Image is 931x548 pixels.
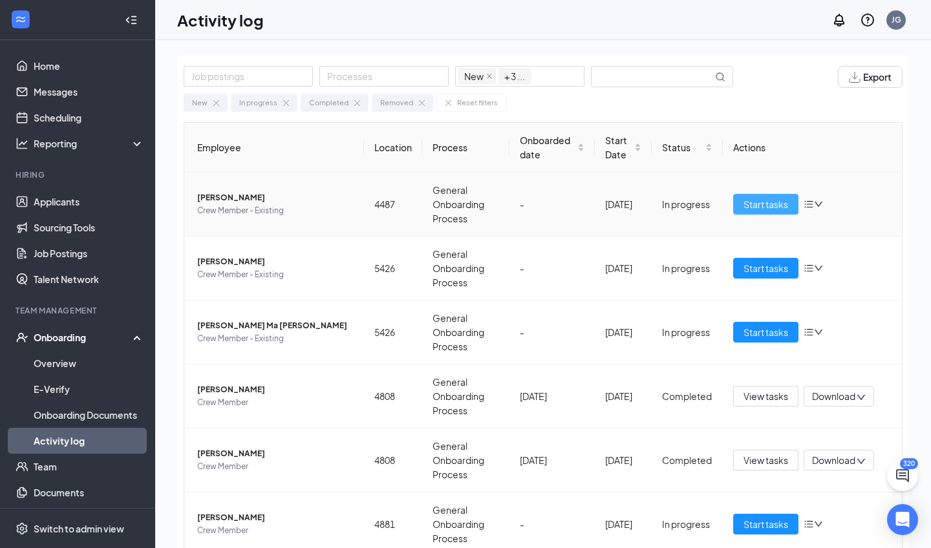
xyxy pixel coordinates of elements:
[34,376,144,402] a: E-Verify
[863,72,892,81] span: Export
[520,453,584,467] div: [DATE]
[197,255,354,268] span: [PERSON_NAME]
[605,261,641,275] div: [DATE]
[857,457,866,466] span: down
[197,447,354,460] span: [PERSON_NAME]
[16,137,28,150] svg: Analysis
[733,450,798,470] button: View tasks
[364,123,422,173] th: Location
[16,169,142,180] div: Hiring
[14,13,27,26] svg: WorkstreamLogo
[197,524,354,537] span: Crew Member
[520,197,584,211] div: -
[892,14,901,25] div: JG
[814,264,823,273] span: down
[34,454,144,479] a: Team
[744,453,788,467] span: View tasks
[364,428,422,492] td: 4808
[723,123,903,173] th: Actions
[422,428,510,492] td: General Onboarding Process
[309,97,348,109] div: Completed
[197,332,354,345] span: Crew Member - Existing
[197,460,354,473] span: Crew Member
[520,261,584,275] div: -
[34,53,144,79] a: Home
[422,237,510,300] td: General Onboarding Process
[605,325,641,339] div: [DATE]
[239,97,277,109] div: In progress
[605,389,641,403] div: [DATE]
[34,402,144,428] a: Onboarding Documents
[504,69,525,83] span: + 3 ...
[804,327,814,337] span: bars
[860,12,875,28] svg: QuestionInfo
[715,72,725,82] svg: MagnifyingGlass
[595,123,652,173] th: Start Date
[744,517,788,531] span: Start tasks
[197,191,354,204] span: [PERSON_NAME]
[744,325,788,339] span: Start tasks
[652,123,722,173] th: Status
[812,390,855,403] span: Download
[364,364,422,428] td: 4808
[733,514,798,534] button: Start tasks
[857,393,866,402] span: down
[831,12,847,28] svg: Notifications
[34,137,145,150] div: Reporting
[34,105,144,131] a: Scheduling
[34,79,144,105] a: Messages
[838,66,903,88] button: Export
[364,300,422,364] td: 5426
[662,325,712,339] div: In progress
[744,389,788,403] span: View tasks
[34,331,133,344] div: Onboarding
[16,522,28,535] svg: Settings
[34,240,144,266] a: Job Postings
[605,517,641,531] div: [DATE]
[887,504,918,535] div: Open Intercom Messenger
[814,520,823,529] span: down
[34,522,124,535] div: Switch to admin view
[197,511,354,524] span: [PERSON_NAME]
[197,268,354,281] span: Crew Member - Existing
[197,383,354,396] span: [PERSON_NAME]
[804,199,814,209] span: bars
[34,428,144,454] a: Activity log
[895,468,910,483] svg: ChatActive
[733,194,798,215] button: Start tasks
[814,328,823,337] span: down
[422,123,510,173] th: Process
[733,258,798,279] button: Start tasks
[197,396,354,409] span: Crew Member
[380,97,413,109] div: Removed
[192,97,208,109] div: New
[34,189,144,215] a: Applicants
[364,173,422,237] td: 4487
[662,140,702,154] span: Status
[520,389,584,403] div: [DATE]
[520,133,575,162] span: Onboarded date
[744,197,788,211] span: Start tasks
[184,123,364,173] th: Employee
[486,73,493,79] span: close
[422,300,510,364] td: General Onboarding Process
[34,479,144,505] a: Documents
[804,263,814,273] span: bars
[605,133,632,162] span: Start Date
[364,237,422,300] td: 5426
[34,266,144,292] a: Talent Network
[662,453,712,467] div: Completed
[605,453,641,467] div: [DATE]
[733,386,798,406] button: View tasks
[733,322,798,342] button: Start tasks
[422,173,510,237] td: General Onboarding Process
[887,460,918,491] button: ChatActive
[34,350,144,376] a: Overview
[457,97,498,109] div: Reset filters
[177,9,264,31] h1: Activity log
[662,517,712,531] div: In progress
[900,458,918,469] div: 320
[34,505,144,531] a: Surveys
[125,14,138,26] svg: Collapse
[814,200,823,209] span: down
